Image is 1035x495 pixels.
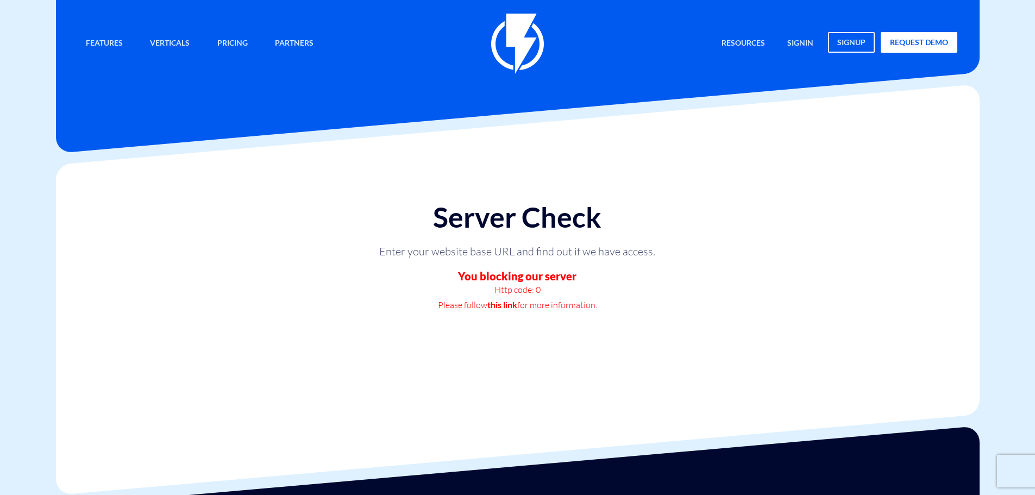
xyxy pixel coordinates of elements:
p: Enter your website base URL and find out if we have access. [354,244,680,259]
a: signin [779,32,821,55]
a: Pricing [209,32,256,55]
p: Http code: 0 [354,282,680,297]
a: Partners [267,32,322,55]
a: this link [487,297,517,312]
h1: Server Check [267,202,768,233]
a: Verticals [142,32,198,55]
a: Features [78,32,131,55]
a: Resources [713,32,773,55]
a: request demo [881,32,957,53]
p: Please follow for more information. [354,297,680,312]
h3: You blocking our server [267,270,768,282]
a: signup [828,32,875,53]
